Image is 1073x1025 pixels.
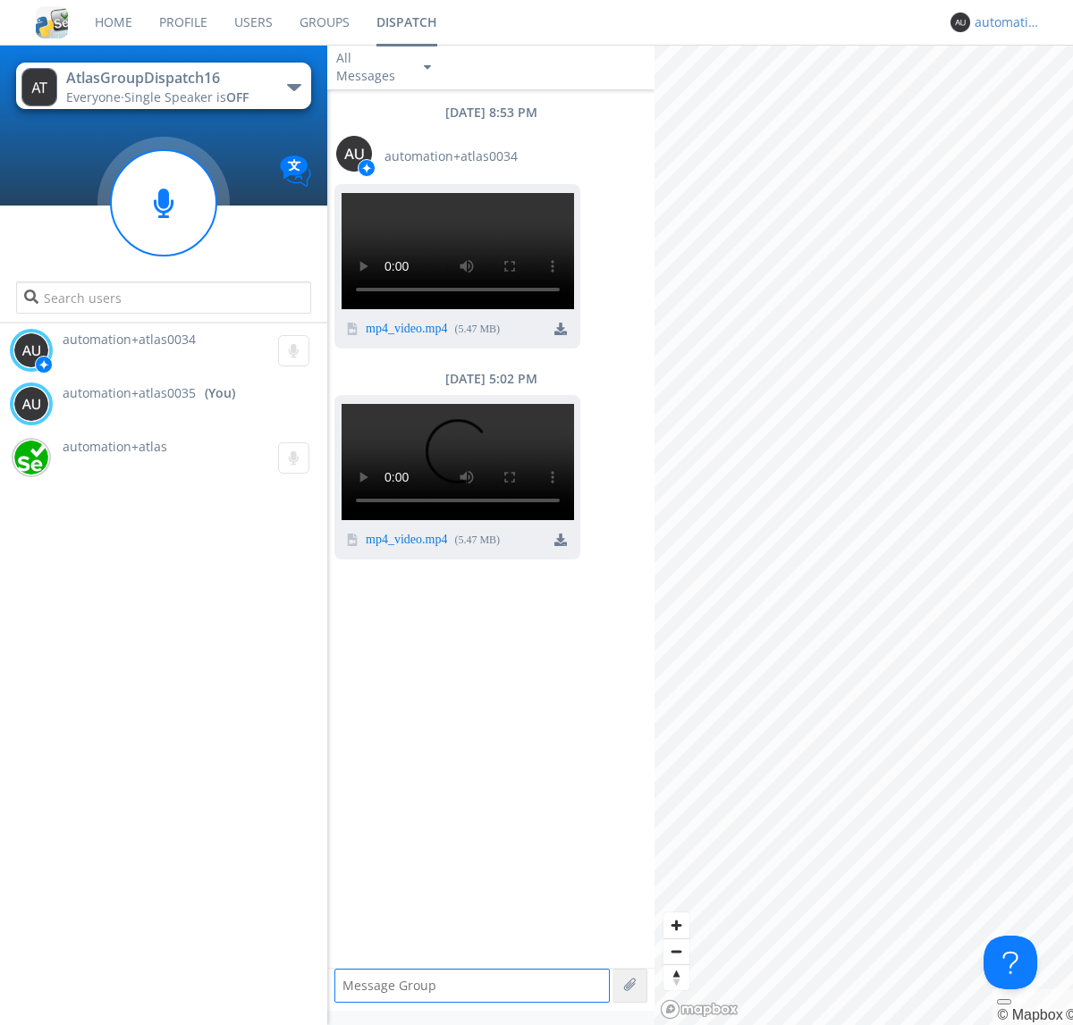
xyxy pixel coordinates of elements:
iframe: Toggle Customer Support [984,936,1037,989]
img: video icon [346,534,359,546]
button: Reset bearing to north [663,964,689,990]
button: Zoom out [663,938,689,964]
img: cddb5a64eb264b2086981ab96f4c1ba7 [36,6,68,38]
img: 373638.png [21,68,57,106]
div: ( 5.47 MB ) [454,322,500,337]
button: Toggle attribution [997,999,1011,1004]
a: Mapbox [997,1007,1062,1022]
span: Single Speaker is [124,88,249,105]
img: 373638.png [336,136,372,172]
div: [DATE] 5:02 PM [327,370,655,388]
div: Everyone · [66,88,267,106]
button: Zoom in [663,912,689,938]
span: automation+atlas0034 [63,331,196,348]
div: AtlasGroupDispatch16 [66,68,267,88]
span: automation+atlas [63,438,167,455]
img: 373638.png [950,13,970,32]
img: 373638.png [13,386,49,422]
div: (You) [205,384,235,402]
a: mp4_video.mp4 [366,534,447,548]
button: AtlasGroupDispatch16Everyone·Single Speaker isOFF [16,63,310,109]
img: d2d01cd9b4174d08988066c6d424eccd [13,440,49,475]
span: OFF [226,88,249,105]
img: 373638.png [13,332,49,368]
div: All Messages [336,49,408,85]
div: [DATE] 8:53 PM [327,104,655,122]
div: automation+atlas0035 [975,13,1042,31]
img: Translation enabled [280,155,311,187]
img: caret-down-sm.svg [424,65,431,70]
input: Search users [16,281,310,314]
span: automation+atlas0034 [384,147,518,165]
span: Reset bearing to north [663,965,689,990]
a: Mapbox logo [660,999,739,1020]
img: download media button [554,323,567,335]
img: video icon [346,323,359,335]
img: download media button [554,534,567,546]
div: ( 5.47 MB ) [454,533,500,548]
a: mp4_video.mp4 [366,323,447,337]
span: automation+atlas0035 [63,384,196,402]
